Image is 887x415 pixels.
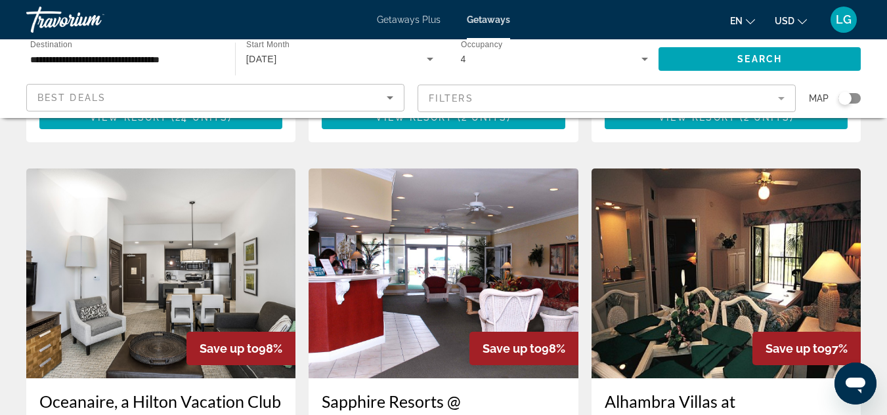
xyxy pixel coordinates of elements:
div: 98% [186,332,295,365]
img: DP23I01X.jpg [26,168,295,378]
button: Filter [418,84,796,113]
span: en [730,16,743,26]
a: Getaways [467,14,510,25]
span: 4 [461,54,466,64]
button: View Resort(2 units) [322,106,565,129]
span: Save up to [483,342,542,355]
iframe: Button to launch messaging window [834,363,876,405]
img: 4036I01X.jpg [592,168,861,378]
div: 98% [469,332,578,365]
img: 1109O01X.jpg [309,168,578,378]
span: [DATE] [246,54,277,64]
a: Getaways Plus [377,14,441,25]
button: View Resort(24 units) [39,106,282,129]
a: Travorium [26,3,158,37]
span: Destination [30,40,72,49]
button: Change language [730,11,755,30]
span: Best Deals [37,92,106,103]
span: Start Month [246,41,290,49]
span: Search [737,54,782,64]
button: View Resort(2 units) [605,106,848,129]
span: USD [775,16,794,26]
span: Occupancy [461,41,502,49]
button: User Menu [827,6,861,33]
span: LG [836,13,852,26]
a: Oceanaire, a Hilton Vacation Club [39,391,282,411]
button: Search [659,47,861,71]
div: 97% [752,332,861,365]
mat-select: Sort by [37,90,393,106]
button: Change currency [775,11,807,30]
span: Save up to [766,342,825,355]
span: Save up to [200,342,259,355]
span: Map [809,89,829,108]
